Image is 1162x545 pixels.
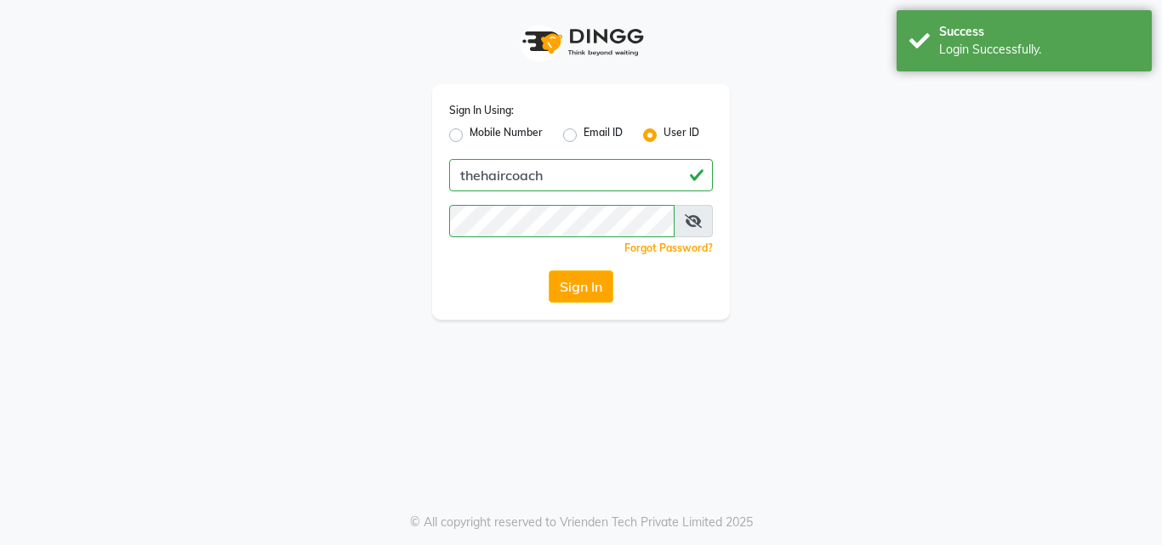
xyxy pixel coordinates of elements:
[449,103,514,118] label: Sign In Using:
[513,17,649,67] img: logo1.svg
[664,125,699,145] label: User ID
[939,23,1139,41] div: Success
[939,41,1139,59] div: Login Successfully.
[470,125,543,145] label: Mobile Number
[549,270,613,303] button: Sign In
[449,205,675,237] input: Username
[449,159,713,191] input: Username
[584,125,623,145] label: Email ID
[624,241,713,254] a: Forgot Password?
